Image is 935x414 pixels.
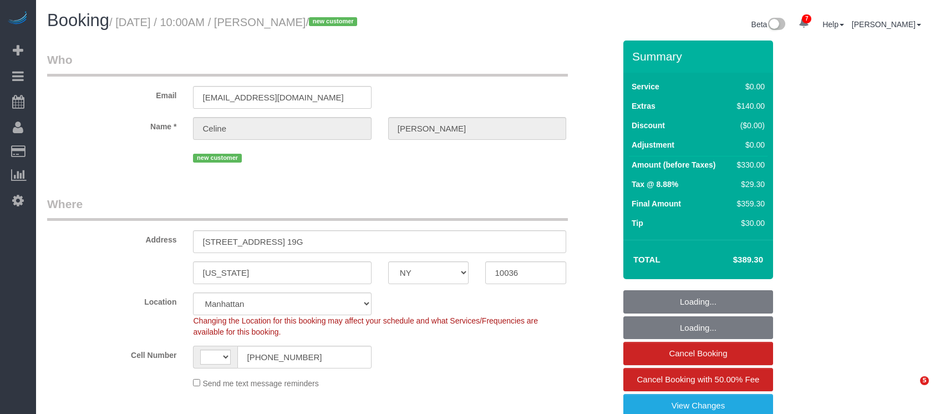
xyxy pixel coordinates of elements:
[733,100,765,112] div: $140.00
[733,218,765,229] div: $30.00
[202,379,318,388] span: Send me text message reminders
[733,81,765,92] div: $0.00
[822,20,844,29] a: Help
[632,159,715,170] label: Amount (before Taxes)
[39,117,185,132] label: Name *
[632,120,665,131] label: Discount
[39,292,185,307] label: Location
[485,261,566,284] input: Zip Code
[767,18,785,32] img: New interface
[47,196,568,221] legend: Where
[633,255,660,264] strong: Total
[193,316,538,336] span: Changing the Location for this booking may affect your schedule and what Services/Frequencies are...
[7,11,29,27] img: Automaid Logo
[733,159,765,170] div: $330.00
[733,179,765,190] div: $29.30
[193,117,371,140] input: First Name
[306,16,360,28] span: /
[733,120,765,131] div: ($0.00)
[897,376,924,403] iframe: Intercom live chat
[39,86,185,101] label: Email
[632,198,681,209] label: Final Amount
[802,14,811,23] span: 7
[637,375,760,384] span: Cancel Booking with 50.00% Fee
[47,11,109,30] span: Booking
[39,346,185,361] label: Cell Number
[193,261,371,284] input: City
[632,100,655,112] label: Extras
[632,179,678,190] label: Tax @ 8.88%
[388,117,566,140] input: Last Name
[751,20,786,29] a: Beta
[193,86,371,109] input: Email
[920,376,929,385] span: 5
[237,346,371,368] input: Cell Number
[47,52,568,77] legend: Who
[632,139,674,150] label: Adjustment
[852,20,921,29] a: [PERSON_NAME]
[309,17,357,26] span: new customer
[193,154,241,163] span: new customer
[623,342,773,365] a: Cancel Booking
[733,139,765,150] div: $0.00
[109,16,360,28] small: / [DATE] / 10:00AM / [PERSON_NAME]
[700,255,763,265] h4: $389.30
[632,218,643,229] label: Tip
[632,81,659,92] label: Service
[39,230,185,245] label: Address
[733,198,765,209] div: $359.30
[793,11,815,36] a: 7
[632,50,768,63] h3: Summary
[623,368,773,391] a: Cancel Booking with 50.00% Fee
